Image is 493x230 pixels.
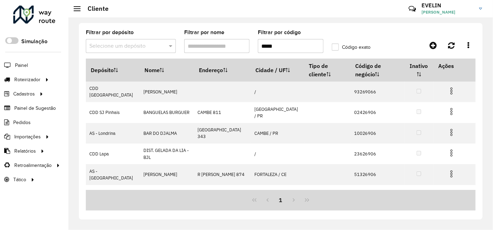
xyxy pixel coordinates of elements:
th: Cidade / UF [251,59,304,82]
td: AS - Londrina [86,123,140,144]
span: [PERSON_NAME] [421,9,474,15]
a: Contato Rápido [405,1,420,16]
td: CDD [GEOGRAPHIC_DATA] [86,82,140,102]
span: Painel de Sugestão [14,105,56,112]
td: [PERSON_NAME] [140,185,194,206]
th: Inativo [404,59,434,82]
td: 51326906 [350,185,404,206]
td: CDD SJ Pinhais [86,102,140,123]
td: [PERSON_NAME] [140,82,194,102]
td: CAMBE / PR [251,123,304,144]
h3: EVELIN [421,2,474,9]
td: 93269066 [350,82,404,102]
th: Ações [433,59,475,73]
td: R [PERSON_NAME] 874 [194,185,251,206]
td: [PERSON_NAME] [140,164,194,185]
span: Pedidos [13,119,31,126]
button: 1 [274,193,287,207]
td: 02426906 [350,102,404,123]
td: [GEOGRAPHIC_DATA] / PR [251,102,304,123]
th: Tipo de cliente [304,59,350,82]
td: DIST. GELADA DA LIA - BJL [140,144,194,164]
span: Tático [13,176,26,183]
td: FORTALEZA / CE [251,185,304,206]
th: Endereço [194,59,251,82]
td: CDD [GEOGRAPHIC_DATA] [86,185,140,206]
td: FORTALEZA / CE [251,164,304,185]
th: Nome [140,59,194,82]
label: Código exato [332,44,371,51]
td: R [PERSON_NAME] 874 [194,164,251,185]
td: 23626906 [350,144,404,164]
h2: Cliente [81,5,109,13]
td: CDD Lapa [86,144,140,164]
span: Cadastros [13,90,35,98]
span: Relatórios [14,147,36,155]
span: Importações [14,133,41,140]
label: Simulação [21,37,47,46]
label: Filtrar por código [258,28,301,37]
span: Retroalimentação [14,162,52,169]
span: Roteirizador [14,76,40,83]
th: Depósito [86,59,140,82]
th: Código de negócio [350,59,404,82]
td: CAMBE 811 [194,102,251,123]
td: 10026906 [350,123,404,144]
label: Filtrar por nome [184,28,224,37]
td: 51326906 [350,164,404,185]
span: Painel [15,62,28,69]
label: Filtrar por depósito [86,28,134,37]
td: / [251,82,304,102]
td: / [251,144,304,164]
td: BANGUELAS BURGUER [140,102,194,123]
td: AS - [GEOGRAPHIC_DATA] [86,164,140,185]
td: BAR DO DJALMA [140,123,194,144]
td: [GEOGRAPHIC_DATA] 343 [194,123,251,144]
